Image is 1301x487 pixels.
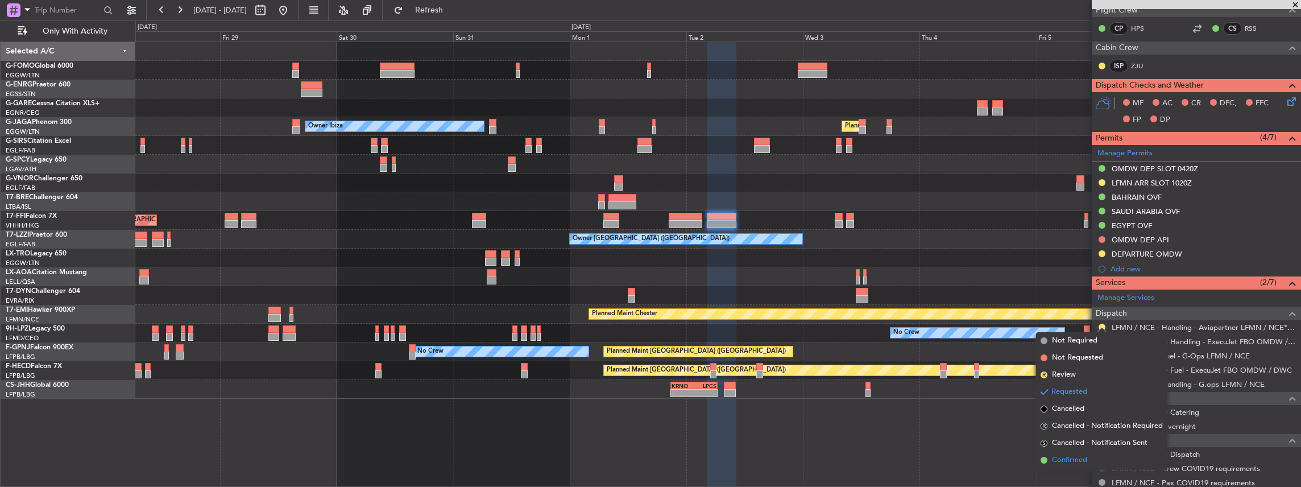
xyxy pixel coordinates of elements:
[6,138,27,145] span: G-SIRS
[138,23,157,32] div: [DATE]
[453,31,570,42] div: Sun 31
[6,240,35,249] a: EGLF/FAB
[6,213,26,220] span: T7-FFI
[220,31,337,42] div: Fri 29
[607,362,786,379] div: Planned Maint [GEOGRAPHIC_DATA] ([GEOGRAPHIC_DATA])
[1052,455,1087,466] span: Confirmed
[1052,369,1076,381] span: Review
[6,109,40,117] a: EGNR/CEG
[571,23,591,32] div: [DATE]
[6,213,57,220] a: T7-FFIFalcon 7X
[1162,98,1172,109] span: AC
[6,250,30,257] span: LX-TRO
[6,259,40,267] a: EGGW/LTN
[1112,323,1295,332] a: LFMN / NCE - Handling - Aviapartner LFMN / NCE*****MY HANDLING****
[13,22,123,40] button: Only With Activity
[6,269,32,276] span: LX-AOA
[6,363,31,370] span: F-HECD
[1191,98,1201,109] span: CR
[6,156,67,163] a: G-SPCYLegacy 650
[1112,379,1265,389] a: LFMN / NCE - Handling - G.ops LFMN / NCE
[1112,351,1250,361] a: LFMN / NCE - Fuel - G-Ops LFMN / NCE
[6,288,31,295] span: T7-DYN
[6,100,32,107] span: G-GARE
[1052,438,1147,449] span: Cancelled - Notification Sent
[1096,276,1125,290] span: Services
[1112,192,1162,202] div: BAHRAIN OVF
[1112,221,1152,230] div: EGYPT OVF
[6,325,28,332] span: 9H-LPZ
[1096,42,1138,55] span: Cabin Crew
[6,63,35,69] span: G-FOMO
[388,1,457,19] button: Refresh
[6,184,35,192] a: EGLF/FAB
[6,175,82,182] a: G-VNORChallenger 650
[6,138,71,145] a: G-SIRSCitation Excel
[6,81,71,88] a: G-ENRGPraetor 600
[6,382,30,389] span: CS-JHH
[6,278,35,286] a: LELL/QSA
[573,230,730,247] div: Owner [GEOGRAPHIC_DATA] ([GEOGRAPHIC_DATA])
[6,390,35,399] a: LFPB/LBG
[1052,335,1097,346] span: Not Required
[1131,23,1157,34] a: HPS
[6,119,72,126] a: G-JAGAPhenom 300
[6,71,40,80] a: EGGW/LTN
[6,100,100,107] a: G-GARECessna Citation XLS+
[1133,114,1141,126] span: FP
[1096,79,1204,92] span: Dispatch Checks and Weather
[6,269,87,276] a: LX-AOACitation Mustang
[1112,164,1198,174] div: OMDW DEP SLOT 0420Z
[1112,178,1192,188] div: LFMN ARR SLOT 1020Z
[1037,31,1153,42] div: Fri 5
[1260,131,1277,143] span: (4/7)
[1112,235,1169,245] div: OMDW DEP API
[1109,22,1128,35] div: CP
[1112,249,1182,259] div: DEPARTURE OMDW
[405,6,453,14] span: Refresh
[6,119,32,126] span: G-JAGA
[308,118,343,135] div: Owner Ibiza
[1160,114,1170,126] span: DP
[672,382,694,389] div: KRNO
[570,31,686,42] div: Mon 1
[1112,365,1292,375] a: OMDW / DWC - Fuel - ExecuJet FBO OMDW / DWC
[6,221,39,230] a: VHHH/HKG
[803,31,919,42] div: Wed 3
[893,324,919,341] div: No Crew
[6,165,36,174] a: LGAV/ATH
[6,194,29,201] span: T7-BRE
[6,156,30,163] span: G-SPCY
[6,232,67,238] a: T7-LZZIPraetor 600
[6,296,34,305] a: EVRA/RIX
[6,325,65,332] a: 9H-LPZLegacy 500
[6,175,34,182] span: G-VNOR
[1096,132,1122,145] span: Permits
[6,382,69,389] a: CS-JHHGlobal 6000
[1052,352,1103,364] span: Not Requested
[6,334,39,342] a: LFMD/CEQ
[6,307,75,313] a: T7-EMIHawker 900XP
[1220,98,1237,109] span: DFC,
[6,90,36,98] a: EGSS/STN
[417,343,444,360] div: No Crew
[919,31,1036,42] div: Thu 4
[6,353,35,361] a: LFPB/LBG
[1112,464,1260,473] a: LFMN / NCE - Crew COVID19 requirements
[1097,148,1153,159] a: Manage Permits
[845,118,1024,135] div: Planned Maint [GEOGRAPHIC_DATA] ([GEOGRAPHIC_DATA])
[6,250,67,257] a: LX-TROLegacy 650
[1052,403,1084,415] span: Cancelled
[1041,423,1047,430] span: R
[6,194,78,201] a: T7-BREChallenger 604
[193,5,247,15] span: [DATE] - [DATE]
[30,27,120,35] span: Only With Activity
[592,306,657,323] div: Planned Maint Chester
[1096,4,1138,17] span: Flight Crew
[694,382,716,389] div: LPCS
[1112,207,1180,216] div: SAUDI ARABIA OVF
[1052,420,1163,432] span: Cancelled - Notification Required
[1111,264,1295,274] div: Add new
[6,307,28,313] span: T7-EMI
[103,31,220,42] div: Thu 28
